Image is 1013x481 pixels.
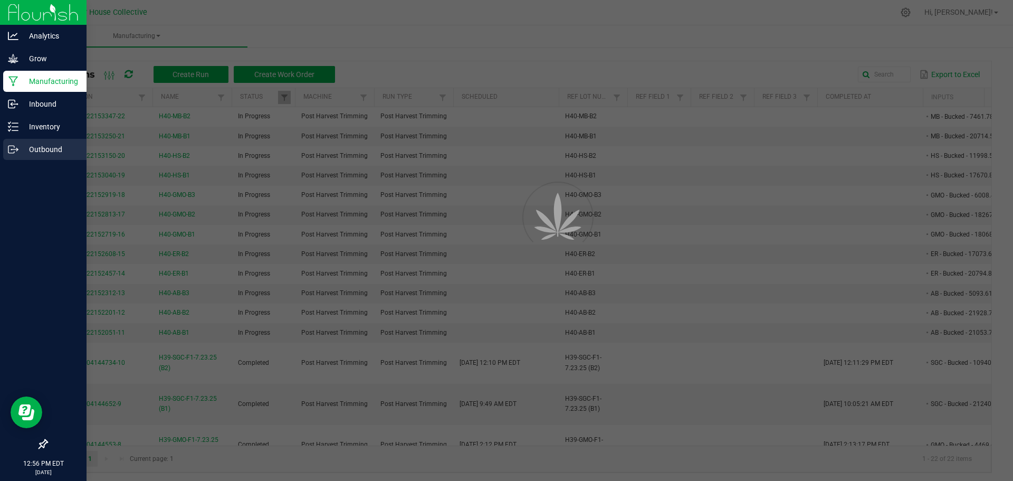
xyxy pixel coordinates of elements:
[5,459,82,468] p: 12:56 PM EDT
[18,98,82,110] p: Inbound
[8,99,18,109] inline-svg: Inbound
[18,30,82,42] p: Analytics
[18,52,82,65] p: Grow
[18,143,82,156] p: Outbound
[18,120,82,133] p: Inventory
[8,144,18,155] inline-svg: Outbound
[8,31,18,41] inline-svg: Analytics
[8,53,18,64] inline-svg: Grow
[8,121,18,132] inline-svg: Inventory
[18,75,82,88] p: Manufacturing
[5,468,82,476] p: [DATE]
[11,397,42,428] iframe: Resource center
[8,76,18,87] inline-svg: Manufacturing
